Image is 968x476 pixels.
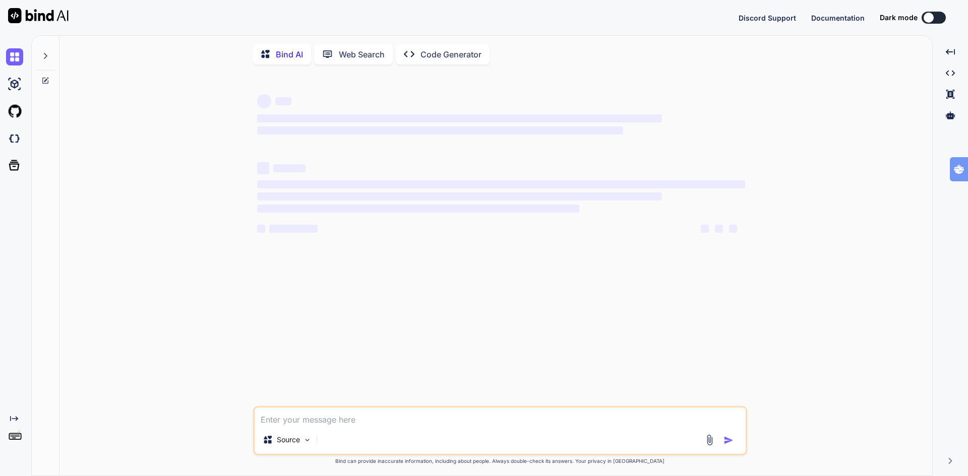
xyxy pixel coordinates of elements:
[257,192,662,200] span: ‌
[257,225,265,233] span: ‌
[253,457,747,465] p: Bind can provide inaccurate information, including about people. Always double-check its answers....
[339,48,385,60] p: Web Search
[257,162,269,174] span: ‌
[275,97,291,105] span: ‌
[6,48,23,65] img: chat
[811,13,865,23] button: Documentation
[6,103,23,120] img: githubLight
[276,48,303,60] p: Bind AI
[739,14,796,22] span: Discord Support
[8,8,69,23] img: Bind AI
[6,76,23,93] img: ai-studio
[6,130,23,147] img: darkCloudIdeIcon
[257,180,745,188] span: ‌
[715,225,723,233] span: ‌
[704,434,715,446] img: attachment
[269,225,318,233] span: ‌
[729,225,737,233] span: ‌
[273,164,306,172] span: ‌
[739,13,796,23] button: Discord Support
[257,94,271,108] span: ‌
[257,114,662,122] span: ‌
[420,48,481,60] p: Code Generator
[257,126,623,134] span: ‌
[811,14,865,22] span: Documentation
[257,205,579,213] span: ‌
[303,436,312,444] img: Pick Models
[701,225,709,233] span: ‌
[277,435,300,445] p: Source
[880,13,918,23] span: Dark mode
[723,435,734,445] img: icon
